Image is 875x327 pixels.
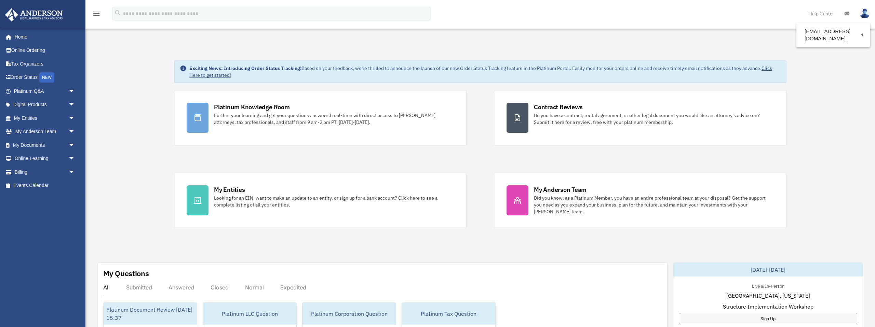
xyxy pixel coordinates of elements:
[68,98,82,112] span: arrow_drop_down
[796,25,870,45] a: [EMAIL_ADDRESS][DOMAIN_NAME]
[534,185,587,194] div: My Anderson Team
[494,90,786,145] a: Contract Reviews Do you have a contract, rental agreement, or other legal document you would like...
[68,152,82,166] span: arrow_drop_down
[245,284,264,291] div: Normal
[5,111,85,125] a: My Entitiesarrow_drop_down
[214,103,290,111] div: Platinum Knowledge Room
[174,173,467,228] a: My Entities Looking for an EIN, want to make an update to an entity, or sign up for a bank accoun...
[39,72,54,83] div: NEW
[68,125,82,139] span: arrow_drop_down
[103,268,149,279] div: My Questions
[68,165,82,179] span: arrow_drop_down
[92,12,100,18] a: menu
[5,152,85,166] a: Online Learningarrow_drop_down
[5,44,85,57] a: Online Ordering
[5,57,85,71] a: Tax Organizers
[214,112,454,126] div: Further your learning and get your questions answered real-time with direct access to [PERSON_NAM...
[92,10,100,18] i: menu
[673,263,863,276] div: [DATE]-[DATE]
[5,125,85,139] a: My Anderson Teamarrow_drop_down
[5,98,85,112] a: Digital Productsarrow_drop_down
[189,65,781,79] div: Based on your feedback, we're thrilled to announce the launch of our new Order Status Tracking fe...
[534,195,774,215] div: Did you know, as a Platinum Member, you have an entire professional team at your disposal? Get th...
[5,30,82,44] a: Home
[302,303,396,325] div: Platinum Corporation Question
[5,138,85,152] a: My Documentsarrow_drop_down
[726,292,810,300] span: [GEOGRAPHIC_DATA], [US_STATE]
[5,84,85,98] a: Platinum Q&Aarrow_drop_down
[174,90,467,145] a: Platinum Knowledge Room Further your learning and get your questions answered real-time with dire...
[203,303,296,325] div: Platinum LLC Question
[189,65,301,71] strong: Exciting News: Introducing Order Status Tracking!
[189,65,772,78] a: Click Here to get started!
[534,103,583,111] div: Contract Reviews
[103,284,110,291] div: All
[860,9,870,18] img: User Pic
[679,313,857,324] a: Sign Up
[126,284,152,291] div: Submitted
[3,8,65,22] img: Anderson Advisors Platinum Portal
[402,303,495,325] div: Platinum Tax Question
[68,111,82,125] span: arrow_drop_down
[214,195,454,208] div: Looking for an EIN, want to make an update to an entity, or sign up for a bank account? Click her...
[104,303,197,325] div: Platinum Document Review [DATE] 15:37
[5,71,85,85] a: Order StatusNEW
[723,302,813,311] span: Structure Implementation Workshop
[280,284,306,291] div: Expedited
[746,282,790,289] div: Live & In-Person
[114,9,122,17] i: search
[169,284,194,291] div: Answered
[214,185,245,194] div: My Entities
[494,173,786,228] a: My Anderson Team Did you know, as a Platinum Member, you have an entire professional team at your...
[68,84,82,98] span: arrow_drop_down
[534,112,774,126] div: Do you have a contract, rental agreement, or other legal document you would like an attorney's ad...
[68,138,82,152] span: arrow_drop_down
[211,284,229,291] div: Closed
[5,165,85,179] a: Billingarrow_drop_down
[5,179,85,193] a: Events Calendar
